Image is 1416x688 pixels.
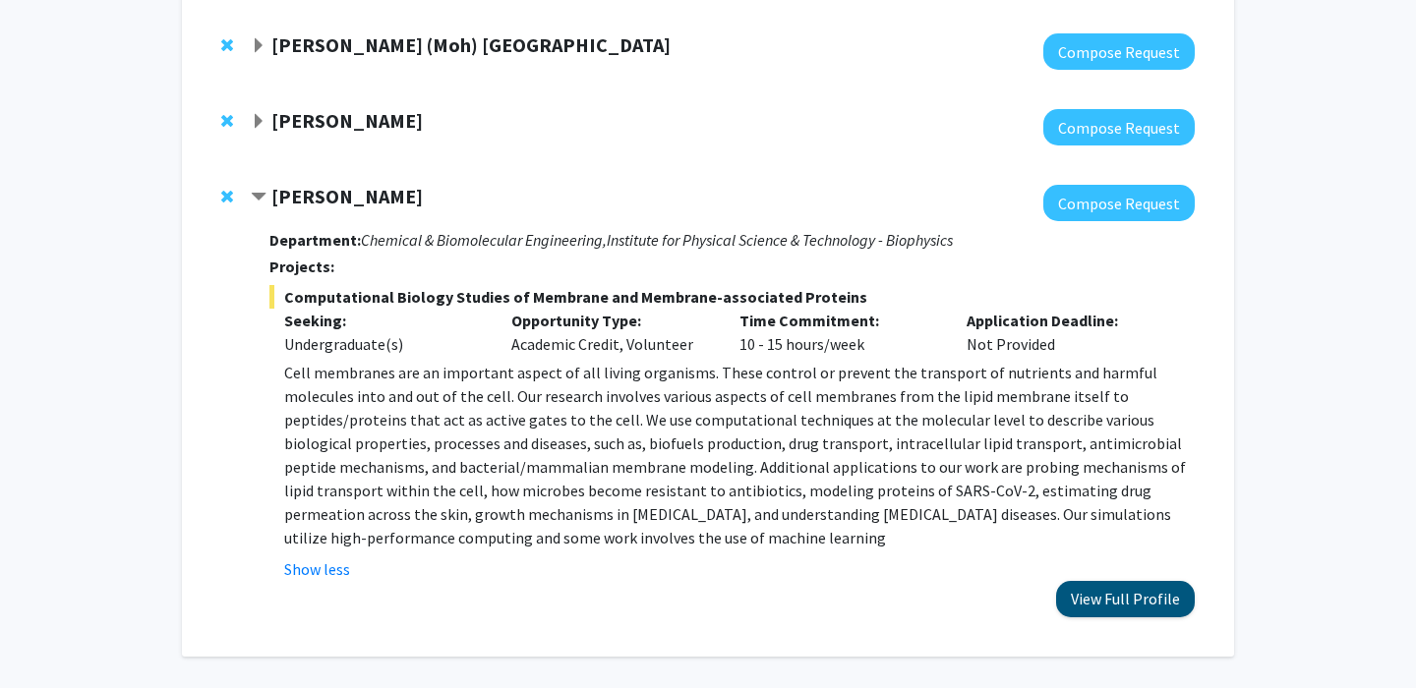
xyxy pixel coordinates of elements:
span: Computational Biology Studies of Membrane and Membrane-associated Proteins [269,285,1195,309]
strong: [PERSON_NAME] (Moh) [GEOGRAPHIC_DATA] [271,32,671,57]
div: Undergraduate(s) [284,332,483,356]
strong: Department: [269,230,361,250]
strong: [PERSON_NAME] [271,108,423,133]
p: Application Deadline: [967,309,1165,332]
p: Time Commitment: [739,309,938,332]
span: Expand Leah Dodson Bookmark [251,114,266,130]
p: Opportunity Type: [511,309,710,332]
i: Chemical & Biomolecular Engineering, [361,230,607,250]
p: Seeking: [284,309,483,332]
button: Compose Request to Leah Dodson [1043,109,1195,145]
button: Show less [284,557,350,581]
i: Institute for Physical Science & Technology - Biophysics [607,230,953,250]
span: Expand Mohamed (Moh) Salem Bookmark [251,38,266,54]
div: Academic Credit, Volunteer [497,309,725,356]
span: Remove Mohamed (Moh) Salem from bookmarks [221,37,233,53]
span: Contract Jeffery Klauda Bookmark [251,190,266,205]
strong: [PERSON_NAME] [271,184,423,208]
iframe: Chat [15,600,84,673]
div: 10 - 15 hours/week [725,309,953,356]
span: Remove Leah Dodson from bookmarks [221,113,233,129]
div: Not Provided [952,309,1180,356]
button: View Full Profile [1056,581,1195,617]
button: Compose Request to Mohamed (Moh) Salem [1043,33,1195,70]
button: Compose Request to Jeffery Klauda [1043,185,1195,221]
p: Cell membranes are an important aspect of all living organisms. These control or prevent the tran... [284,361,1195,549]
span: Remove Jeffery Klauda from bookmarks [221,189,233,204]
strong: Projects: [269,257,334,276]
